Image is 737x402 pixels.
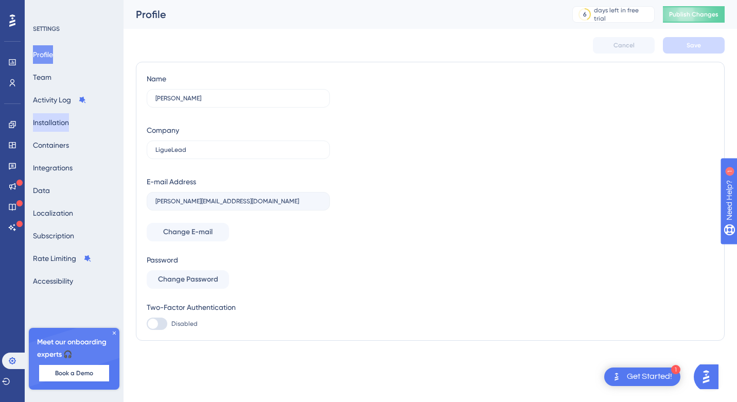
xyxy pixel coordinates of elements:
span: Need Help? [24,3,64,15]
div: 1 [671,365,680,374]
div: Two-Factor Authentication [147,301,330,313]
input: E-mail Address [155,198,321,205]
div: 1 [72,5,75,13]
span: Cancel [613,41,635,49]
span: Save [687,41,701,49]
div: Profile [136,7,547,22]
iframe: UserGuiding AI Assistant Launcher [694,361,725,392]
span: Change Password [158,273,218,286]
input: Name Surname [155,95,321,102]
div: days left in free trial [594,6,651,23]
button: Book a Demo [39,365,109,381]
div: Name [147,73,166,85]
input: Company Name [155,146,321,153]
div: Password [147,254,330,266]
button: Activity Log [33,91,86,109]
button: Publish Changes [663,6,725,23]
button: Save [663,37,725,54]
button: Subscription [33,226,74,245]
button: Change Password [147,270,229,289]
button: Rate Limiting [33,249,92,268]
button: Team [33,68,51,86]
button: Change E-mail [147,223,229,241]
button: Profile [33,45,53,64]
div: E-mail Address [147,176,196,188]
div: Open Get Started! checklist, remaining modules: 1 [604,368,680,386]
button: Containers [33,136,69,154]
button: Installation [33,113,69,132]
button: Localization [33,204,73,222]
div: Company [147,124,179,136]
span: Book a Demo [55,369,93,377]
button: Cancel [593,37,655,54]
button: Data [33,181,50,200]
span: Meet our onboarding experts 🎧 [37,336,111,361]
span: Change E-mail [163,226,213,238]
span: Disabled [171,320,198,328]
div: SETTINGS [33,25,116,33]
div: Get Started! [627,371,672,382]
img: launcher-image-alternative-text [610,371,623,383]
span: Publish Changes [669,10,718,19]
button: Integrations [33,159,73,177]
div: 6 [583,10,587,19]
button: Accessibility [33,272,73,290]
